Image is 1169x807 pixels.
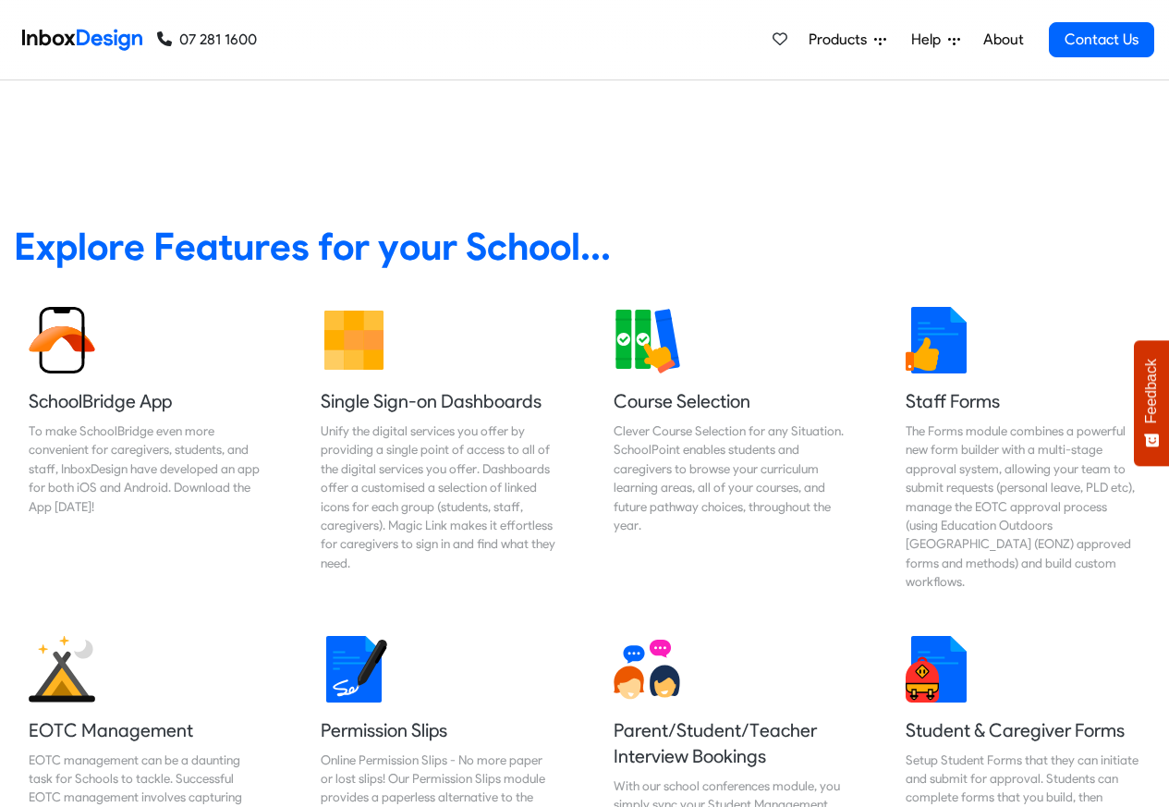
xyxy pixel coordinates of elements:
a: Help [904,21,968,58]
button: Feedback - Show survey [1134,340,1169,466]
a: 07 281 1600 [157,29,257,51]
heading: Explore Features for your School... [14,223,1155,270]
span: Help [911,29,948,51]
div: Unify the digital services you offer by providing a single point of access to all of the digital ... [321,422,555,572]
img: 2022_01_13_icon_grid.svg [321,307,387,373]
h5: Parent/Student/Teacher Interview Bookings [614,717,848,769]
img: 2022_01_13_icon_course_selection.svg [614,307,680,373]
h5: Staff Forms [906,388,1140,414]
a: Staff Forms The Forms module combines a powerful new form builder with a multi-stage approval sys... [891,292,1155,606]
a: Single Sign-on Dashboards Unify the digital services you offer by providing a single point of acc... [306,292,570,606]
h5: Single Sign-on Dashboards [321,388,555,414]
a: Products [801,21,894,58]
a: About [978,21,1029,58]
h5: Permission Slips [321,717,555,743]
div: The Forms module combines a powerful new form builder with a multi-stage approval system, allowin... [906,422,1140,592]
h5: EOTC Management [29,717,263,743]
h5: Course Selection [614,388,848,414]
span: Feedback [1143,359,1160,423]
img: 2022_01_13_icon_sb_app.svg [29,307,95,373]
h5: Student & Caregiver Forms [906,717,1140,743]
div: To make SchoolBridge even more convenient for caregivers, students, and staff, InboxDesign have d... [29,422,263,516]
a: SchoolBridge App To make SchoolBridge even more convenient for caregivers, students, and staff, I... [14,292,278,606]
img: 2022_01_13_icon_conversation.svg [614,636,680,703]
span: Products [809,29,874,51]
img: 2022_01_13_icon_student_form.svg [906,636,972,703]
h5: SchoolBridge App [29,388,263,414]
img: 2022_01_25_icon_eonz.svg [29,636,95,703]
img: 2022_01_13_icon_thumbsup.svg [906,307,972,373]
div: Clever Course Selection for any Situation. SchoolPoint enables students and caregivers to browse ... [614,422,848,534]
a: Contact Us [1049,22,1154,57]
img: 2022_01_18_icon_signature.svg [321,636,387,703]
a: Course Selection Clever Course Selection for any Situation. SchoolPoint enables students and care... [599,292,863,606]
